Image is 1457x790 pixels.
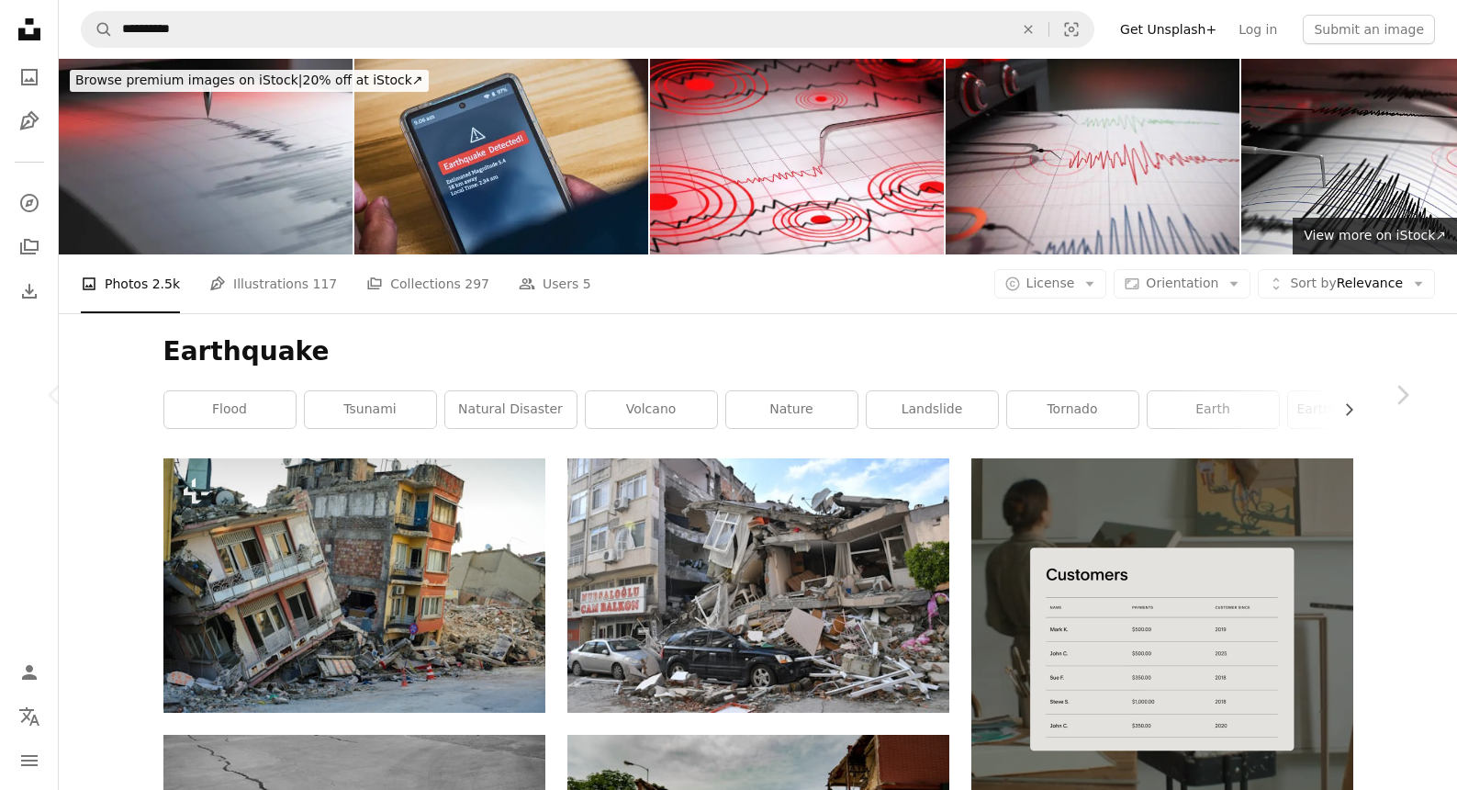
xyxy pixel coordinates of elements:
[209,254,337,313] a: Illustrations 117
[1290,276,1336,290] span: Sort by
[1007,391,1138,428] a: tornado
[586,391,717,428] a: volcano
[1026,276,1075,290] span: License
[11,103,48,140] a: Illustrations
[11,698,48,735] button: Language
[650,59,944,254] img: Seismic Waves Analysis
[946,59,1239,254] img: Seismograph printing seismic activity records of a severe earthquake
[1258,269,1435,299] button: Sort byRelevance
[1109,15,1227,44] a: Get Unsplash+
[11,654,48,691] a: Log in / Sign up
[59,59,440,103] a: Browse premium images on iStock|20% off at iStock↗
[1304,228,1446,243] span: View more on iStock ↗
[11,742,48,779] button: Menu
[82,12,113,47] button: Search Unsplash
[11,59,48,96] a: Photos
[583,274,591,294] span: 5
[1332,391,1353,428] button: scroll list to the right
[1049,12,1093,47] button: Visual search
[1114,269,1250,299] button: Orientation
[465,274,489,294] span: 297
[1288,391,1419,428] a: earthquake damage
[567,458,949,713] img: a car is parked in front of a destroyed building
[519,254,591,313] a: Users 5
[366,254,489,313] a: Collections 297
[70,70,429,92] div: 20% off at iStock ↗
[81,11,1094,48] form: Find visuals sitewide
[11,185,48,221] a: Explore
[1008,12,1048,47] button: Clear
[163,335,1353,368] h1: Earthquake
[445,391,577,428] a: natural disaster
[1148,391,1279,428] a: earth
[867,391,998,428] a: landslide
[726,391,857,428] a: nature
[305,391,436,428] a: tsunami
[75,73,302,87] span: Browse premium images on iStock |
[567,577,949,593] a: a car is parked in front of a destroyed building
[354,59,648,254] img: Earthquake detection alert notification on smartphone.
[1347,307,1457,483] a: Next
[163,458,545,713] img: a building that has been torn down by a crane
[1303,15,1435,44] button: Submit an image
[11,229,48,265] a: Collections
[1146,276,1218,290] span: Orientation
[164,391,296,428] a: flood
[1293,218,1457,254] a: View more on iStock↗
[1227,15,1288,44] a: Log in
[163,577,545,593] a: a building that has been torn down by a crane
[1290,275,1403,293] span: Relevance
[994,269,1107,299] button: License
[313,274,338,294] span: 117
[59,59,353,254] img: Seismograph and Earthquake
[11,273,48,310] a: Download History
